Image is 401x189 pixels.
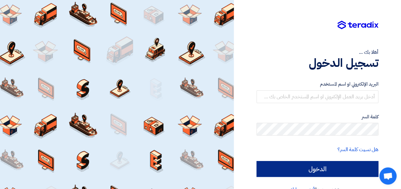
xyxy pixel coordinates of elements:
[256,161,378,177] input: الدخول
[256,56,378,70] h1: تسجيل الدخول
[379,167,397,185] div: Open chat
[256,80,378,88] label: البريد الإلكتروني او اسم المستخدم
[338,146,378,153] a: هل نسيت كلمة السر؟
[256,113,378,121] label: كلمة السر
[338,21,378,30] img: Teradix logo
[256,90,378,103] input: أدخل بريد العمل الإلكتروني او اسم المستخدم الخاص بك ...
[256,48,378,56] div: أهلا بك ...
